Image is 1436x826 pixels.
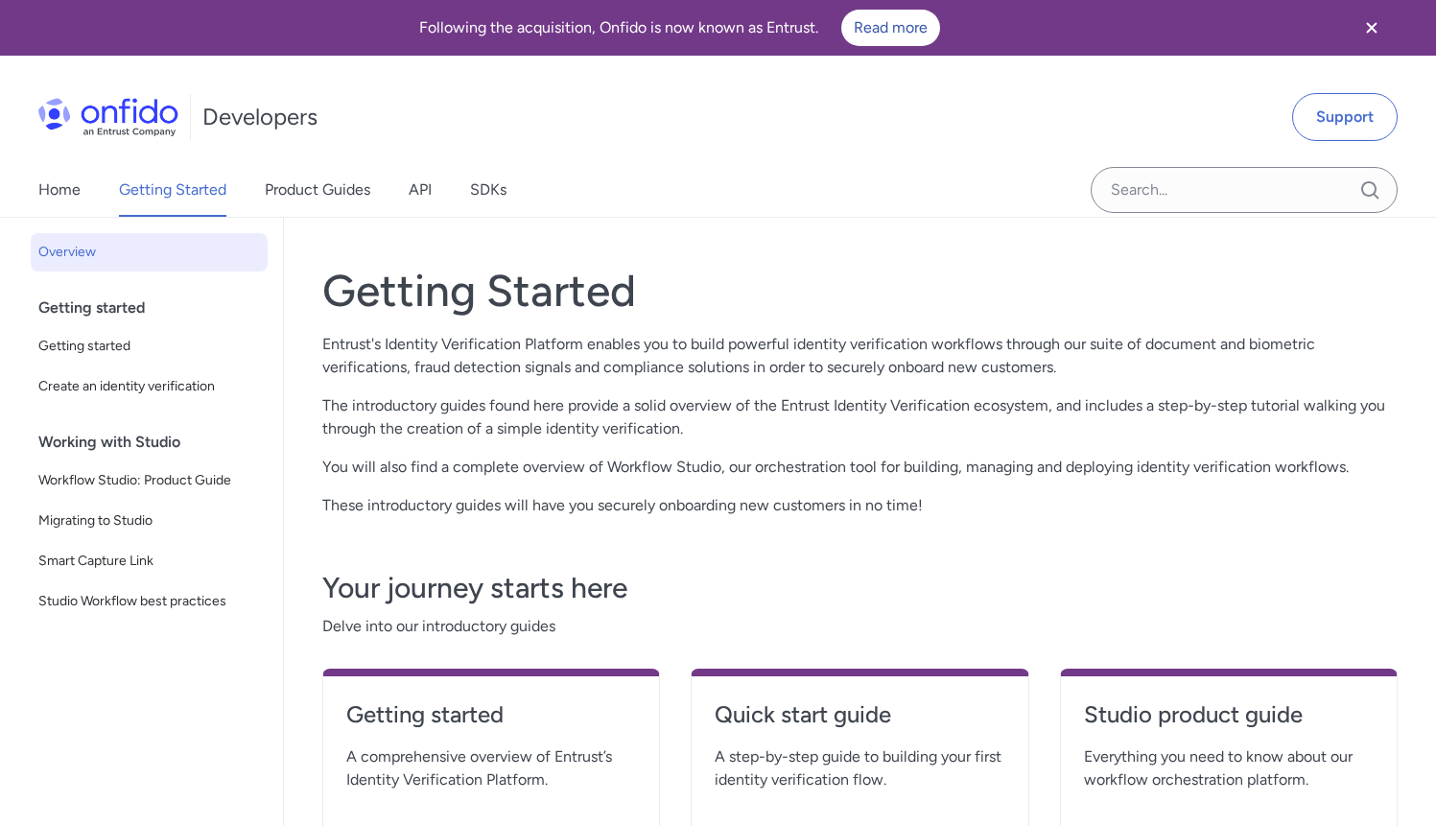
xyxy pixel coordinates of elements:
[38,163,81,217] a: Home
[1336,4,1407,52] button: Close banner
[346,745,636,791] span: A comprehensive overview of Entrust’s Identity Verification Platform.
[715,699,1004,745] a: Quick start guide
[38,550,260,573] span: Smart Capture Link
[1091,167,1398,213] input: Onfido search input field
[38,289,275,327] div: Getting started
[119,163,226,217] a: Getting Started
[322,264,1398,318] h1: Getting Started
[1360,16,1383,39] svg: Close banner
[322,569,1398,607] h3: Your journey starts here
[38,509,260,532] span: Migrating to Studio
[38,469,260,492] span: Workflow Studio: Product Guide
[38,241,260,264] span: Overview
[322,333,1398,379] p: Entrust's Identity Verification Platform enables you to build powerful identity verification work...
[1084,699,1374,745] a: Studio product guide
[322,494,1398,517] p: These introductory guides will have you securely onboarding new customers in no time!
[1292,93,1398,141] a: Support
[715,699,1004,730] h4: Quick start guide
[841,10,940,46] a: Read more
[322,394,1398,440] p: The introductory guides found here provide a solid overview of the Entrust Identity Verification ...
[346,699,636,745] a: Getting started
[31,233,268,271] a: Overview
[322,456,1398,479] p: You will also find a complete overview of Workflow Studio, our orchestration tool for building, m...
[38,423,275,461] div: Working with Studio
[38,590,260,613] span: Studio Workflow best practices
[1084,699,1374,730] h4: Studio product guide
[38,375,260,398] span: Create an identity verification
[346,699,636,730] h4: Getting started
[23,10,1336,46] div: Following the acquisition, Onfido is now known as Entrust.
[31,542,268,580] a: Smart Capture Link
[31,502,268,540] a: Migrating to Studio
[409,163,432,217] a: API
[470,163,506,217] a: SDKs
[38,98,178,136] img: Onfido Logo
[38,335,260,358] span: Getting started
[202,102,318,132] h1: Developers
[1084,745,1374,791] span: Everything you need to know about our workflow orchestration platform.
[265,163,370,217] a: Product Guides
[31,461,268,500] a: Workflow Studio: Product Guide
[715,745,1004,791] span: A step-by-step guide to building your first identity verification flow.
[31,327,268,366] a: Getting started
[322,615,1398,638] span: Delve into our introductory guides
[31,582,268,621] a: Studio Workflow best practices
[31,367,268,406] a: Create an identity verification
